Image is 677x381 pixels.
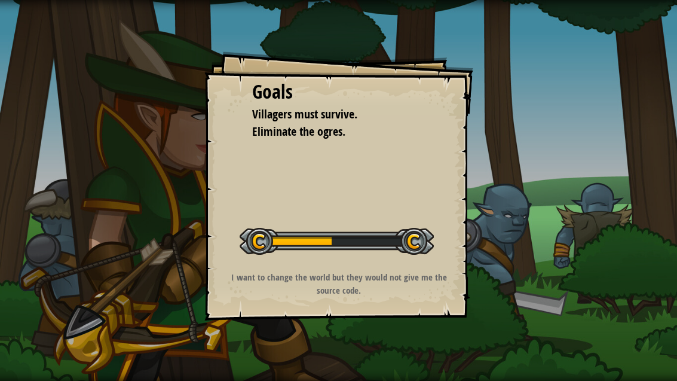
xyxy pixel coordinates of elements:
span: Villagers must survive. [252,106,357,122]
span: Eliminate the ogres. [252,123,345,139]
li: Villagers must survive. [237,106,422,123]
strong: I want to change the world but they would not give me the source code. [231,271,447,296]
div: Goals [252,78,425,106]
li: Eliminate the ogres. [237,123,422,141]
